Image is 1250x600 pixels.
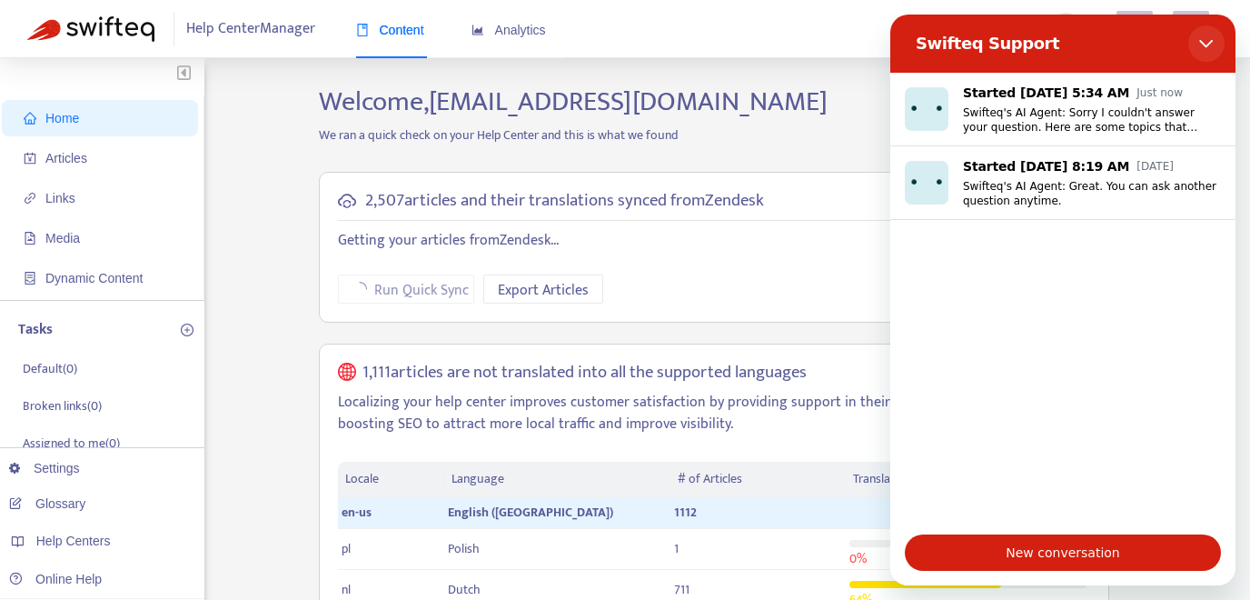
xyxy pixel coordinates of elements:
p: Localizing your help center improves customer satisfaction by providing support in their preferre... [338,392,1090,435]
span: Dutch [448,579,481,600]
a: Online Help [9,572,102,586]
iframe: Messaging window [890,15,1235,585]
span: global [338,363,356,384]
span: 1 [674,538,679,559]
span: link [24,192,36,205]
span: Analytics [471,23,546,37]
span: English ([GEOGRAPHIC_DATA]) [448,502,613,523]
p: Broken links ( 0 ) [23,396,102,415]
p: Default ( 0 ) [23,359,77,378]
span: Content [356,23,424,37]
span: nl [342,579,351,600]
p: We ran a quick check on your Help Center and this is what we found [305,125,1123,145]
span: 711 [674,579,689,600]
p: Tasks [18,319,53,341]
span: Home [45,111,79,125]
span: Polish [448,538,480,559]
h5: 2,507 articles and their translations synced from Zendesk [365,191,764,212]
div: Translate Ratio [853,469,1082,489]
span: Help Center Manager [186,12,315,46]
span: pl [342,538,351,559]
span: home [24,112,36,125]
span: loading [352,282,367,296]
span: Welcome, [EMAIL_ADDRESS][DOMAIN_NAME] [319,79,828,125]
th: Language [444,462,670,497]
button: Run Quick Sync [338,275,474,304]
h5: 1,111 articles are not translated into all the supported languages [362,363,807,384]
span: 0 % [849,548,867,569]
span: en-us [342,502,372,523]
p: Assigned to me ( 0 ) [23,434,120,453]
span: Run Quick Sync [374,279,469,302]
span: Help Centers [36,534,111,548]
span: Links [45,191,75,205]
p: Getting your articles from Zendesk ... [338,230,1090,252]
th: # of Articles [670,462,846,497]
span: Media [45,231,80,245]
img: Swifteq [27,16,154,42]
th: Locale [338,462,445,497]
span: Export Articles [498,279,589,302]
button: Export Articles [483,275,603,304]
span: area-chart [471,24,484,36]
span: plus-circle [181,324,193,336]
span: Articles [45,151,87,165]
span: 1112 [674,502,697,523]
span: container [24,272,36,285]
span: file-image [24,232,36,245]
span: account-book [24,152,36,165]
a: Settings [9,461,80,475]
a: Glossary [9,496,85,511]
span: cloud-sync [338,192,356,210]
span: Dynamic Content [45,271,143,285]
span: book [356,24,369,36]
